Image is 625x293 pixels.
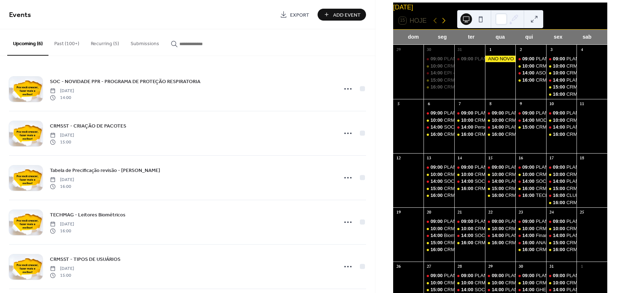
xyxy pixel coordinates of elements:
[536,225,594,232] div: CRMSST - PLANTÃO CRM
[50,122,126,130] span: CRMSST - CRIAÇÃO DE PACOTES
[553,77,566,83] span: 14:00
[424,63,454,69] div: CRMSST - PLANTÃO CRM
[515,30,544,44] div: qui
[553,225,566,232] span: 10:00
[444,84,503,90] div: CRMSST - PLANTÃO CRM
[566,199,625,206] div: CRMSST - PLANTÃO CRM
[518,101,524,107] div: 9
[424,131,454,138] div: CRMSST - PLANTÃO CRM
[492,240,505,246] span: 16:00
[50,132,74,139] span: [DATE]
[553,164,566,171] span: 09:00
[492,232,505,239] span: 14:00
[485,117,516,124] div: CRMSST - PLANTÃO CRM
[553,110,566,116] span: 09:00
[461,185,475,192] span: 16:00
[424,192,454,199] div: CRMSST - PLANTÃO CRM
[544,30,573,44] div: sex
[454,117,485,124] div: CRMSST - PLANTÃO CRM
[492,124,505,130] span: 14:00
[522,218,536,225] span: 09:00
[492,185,505,192] span: 15:00
[430,225,444,232] span: 10:00
[50,122,126,130] a: CRMSST - CRIAÇÃO DE PACOTES
[444,178,498,185] div: SOC - Empresa Cadastro
[475,164,514,171] div: PLANTÃO suporte
[444,164,484,171] div: PLANTÃO suporte
[522,77,536,83] span: 16:00
[393,3,607,12] div: [DATE]
[50,228,74,234] span: 16:00
[430,124,444,130] span: 14:00
[454,164,485,171] div: PLANTÃO suporte
[444,131,503,138] div: CRMSST - PLANTÃO CRM
[424,240,454,246] div: CRMSST - SUPORTE MEETING
[487,210,493,216] div: 22
[395,155,401,161] div: 12
[485,240,516,246] div: CRMSST - PLANTÃO CRM
[444,192,503,199] div: CRMSST - PLANTÃO CRM
[566,91,625,98] div: CRMSST - PLANTÃO CRM
[424,232,454,239] div: Biometria FACIAL
[505,218,545,225] div: PLANTÃO suporte
[553,84,566,90] span: 15:00
[430,63,444,69] span: 10:00
[50,77,200,86] a: SOC - NOVIDADE PPR - PROGRAMA DE PROTEÇÃO RESPIRATORIA
[444,225,503,232] div: CRMSST - PLANTÃO CRM
[461,117,475,124] span: 10:00
[318,9,366,21] button: Add Event
[444,171,503,178] div: CRMSST - PLANTÃO CRM
[566,178,606,185] div: PLANTÃO suporte
[546,232,577,239] div: PLANTÃO suporte
[518,47,524,53] div: 2
[492,178,505,185] span: 14:00
[485,56,516,62] div: ANO NOVO
[566,56,606,62] div: PLANTÃO suporte
[515,171,546,178] div: CRMSST - PLANTÃO CRM
[522,225,536,232] span: 10:00
[548,210,554,216] div: 24
[546,218,577,225] div: PLANTÃO suporte
[426,210,432,216] div: 20
[566,63,625,69] div: CRMSST - PLANTÃO CRM
[475,240,533,246] div: CRMSST - PLANTÃO CRM
[430,117,444,124] span: 10:00
[579,155,585,161] div: 18
[566,225,625,232] div: CRMSST - PLANTÃO CRM
[485,110,516,116] div: PLANTÃO suporte
[461,232,475,239] span: 14:00
[333,11,361,19] span: Add Event
[430,84,444,90] span: 16:00
[546,185,577,192] div: CRMSST - SUPORTE MEETING
[454,110,485,116] div: PLANTÃO suporte
[50,256,120,263] span: CRMSST - TIPOS DE USUÁRIOS
[50,139,74,145] span: 15:00
[505,178,545,185] div: PLANTÃO suporte
[461,131,475,138] span: 16:00
[548,101,554,107] div: 10
[444,232,482,239] div: Biometria FACIAL
[50,88,74,94] span: [DATE]
[424,124,454,130] div: SOCGED - Criação e Utilização
[424,178,454,185] div: SOC - Empresa Cadastro
[461,240,475,246] span: 16:00
[536,171,594,178] div: CRMSST - PLANTÃO CRM
[430,171,444,178] span: 10:00
[492,164,505,171] span: 09:00
[426,101,432,107] div: 6
[454,171,485,178] div: CRMSST - PLANTÃO CRM
[505,117,564,124] div: CRMSST - PLANTÃO CRM
[485,124,516,130] div: PLANTÃO suporte
[553,56,566,62] span: 09:00
[487,47,493,53] div: 1
[546,171,577,178] div: CRMSST - PLANTÃO CRM
[430,164,444,171] span: 09:00
[430,218,444,225] span: 09:00
[553,178,566,185] span: 14:00
[430,192,444,199] span: 16:00
[546,91,577,98] div: CRMSST - PLANTÃO CRM
[522,192,536,199] span: 16:00
[492,131,505,138] span: 16:00
[522,70,536,76] span: 14:00
[522,178,536,185] span: 14:00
